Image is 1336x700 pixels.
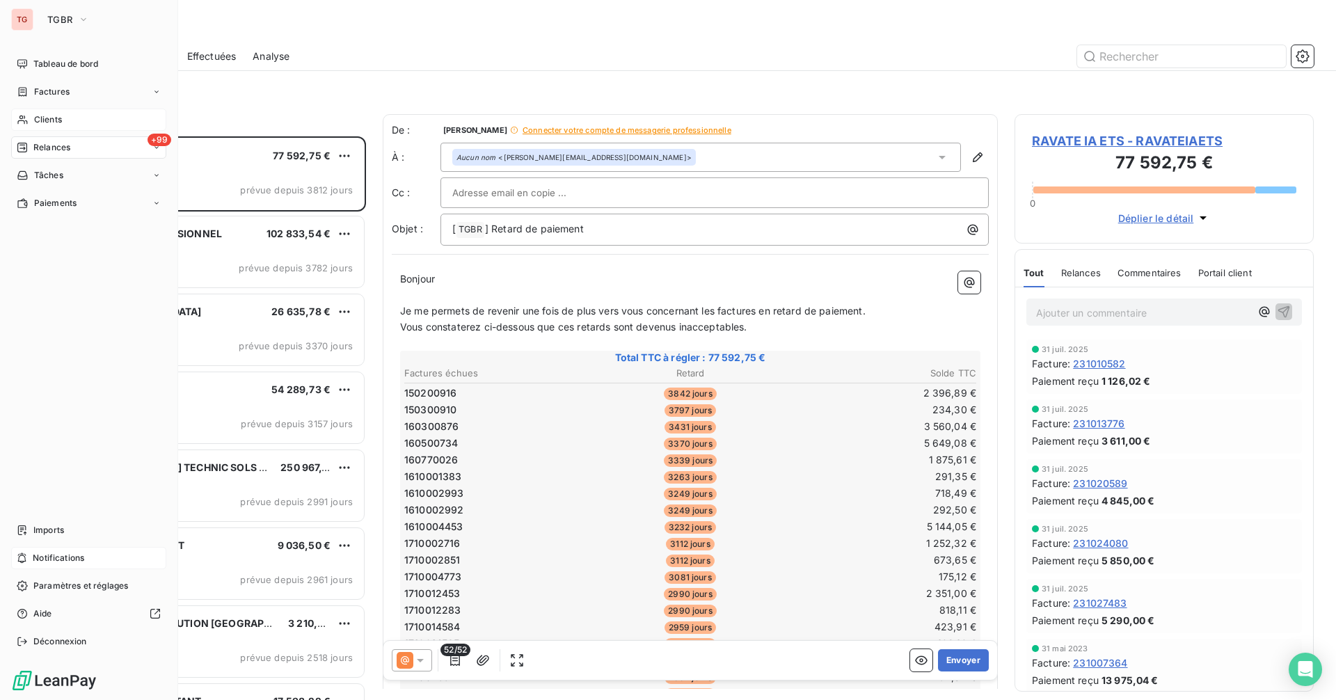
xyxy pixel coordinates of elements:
[404,520,463,534] span: 1610004453
[787,385,977,401] td: 2 396,89 €
[11,669,97,692] img: Logo LeanPay
[1102,673,1159,687] span: 13 975,04 €
[456,152,495,162] em: Aucun nom
[665,571,716,584] span: 3081 jours
[666,555,715,567] span: 3112 jours
[664,471,717,484] span: 3263 jours
[665,421,716,433] span: 3431 jours
[1032,433,1099,448] span: Paiement reçu
[440,644,470,656] span: 52/52
[787,619,977,635] td: 423,91 €
[523,126,731,134] span: Connecter votre compte de messagerie professionnelle
[404,587,461,600] span: 1710012453
[1042,405,1088,413] span: 31 juil. 2025
[392,150,440,164] label: À :
[33,580,128,592] span: Paramètres et réglages
[273,150,331,161] span: 77 592,75 €
[404,420,459,433] span: 160300876
[253,49,289,63] span: Analyse
[98,461,308,473] span: [PERSON_NAME] TECHNIC SOLS OCEAN IN
[1032,673,1099,687] span: Paiement reçu
[1032,150,1296,178] h3: 77 592,75 €
[456,152,692,162] div: <[PERSON_NAME][EMAIL_ADDRESS][DOMAIN_NAME]>
[404,403,456,417] span: 150300910
[664,454,717,467] span: 3339 jours
[271,305,331,317] span: 26 635,78 €
[1114,210,1215,226] button: Déplier le détail
[1032,655,1070,670] span: Facture :
[664,488,717,500] span: 3249 jours
[787,402,977,417] td: 234,30 €
[452,223,456,234] span: [
[1032,416,1070,431] span: Facture :
[33,524,64,536] span: Imports
[404,603,461,617] span: 1710012283
[239,262,353,273] span: prévue depuis 3782 jours
[443,126,507,134] span: [PERSON_NAME]
[664,504,717,517] span: 3249 jours
[1032,493,1099,508] span: Paiement reçu
[1102,613,1155,628] span: 5 290,00 €
[1061,267,1101,278] span: Relances
[787,552,977,568] td: 673,65 €
[787,366,977,381] th: Solde TTC
[595,366,785,381] th: Retard
[400,305,866,317] span: Je me permets de revenir une fois de plus vers vous concernant les factures en retard de paiement.
[1118,267,1182,278] span: Commentaires
[241,418,353,429] span: prévue depuis 3157 jours
[187,49,237,63] span: Effectuées
[404,553,461,567] span: 1710002851
[240,184,353,196] span: prévue depuis 3812 jours
[98,617,315,629] span: RAVATE DISTRIBUTION [GEOGRAPHIC_DATA]
[665,521,717,534] span: 3232 jours
[1032,553,1099,568] span: Paiement reçu
[456,222,484,238] span: TGBR
[288,617,340,629] span: 3 210,36 €
[278,539,331,551] span: 9 036,50 €
[240,574,353,585] span: prévue depuis 2961 jours
[1032,374,1099,388] span: Paiement reçu
[1102,433,1151,448] span: 3 611,00 €
[404,386,456,400] span: 150200916
[1198,267,1252,278] span: Portail client
[1102,493,1155,508] span: 4 845,00 €
[1077,45,1286,67] input: Rechercher
[1102,374,1151,388] span: 1 126,02 €
[404,470,462,484] span: 1610001383
[1032,356,1070,371] span: Facture :
[787,486,977,501] td: 718,49 €
[148,134,171,146] span: +99
[404,637,460,651] span: 1710014585
[34,169,63,182] span: Tâches
[1032,596,1070,610] span: Facture :
[392,123,440,137] span: De :
[664,388,717,400] span: 3842 jours
[452,182,602,203] input: Adresse email en copie ...
[33,635,87,648] span: Déconnexion
[1042,584,1088,593] span: 31 juil. 2025
[787,452,977,468] td: 1 875,61 €
[1042,345,1088,353] span: 31 juil. 2025
[400,321,747,333] span: Vous constaterez ci-dessous que ces retards sont devenus inacceptables.
[400,273,435,285] span: Bonjour
[938,649,989,671] button: Envoyer
[1073,655,1127,670] span: 231007364
[1073,416,1124,431] span: 231013776
[404,570,462,584] span: 1710004773
[1042,644,1088,653] span: 31 mai 2023
[271,383,331,395] span: 54 289,73 €
[404,366,594,381] th: Factures échues
[11,603,166,625] a: Aide
[392,186,440,200] label: Cc :
[47,14,72,25] span: TGBR
[1032,613,1099,628] span: Paiement reçu
[664,605,717,617] span: 2990 jours
[404,503,464,517] span: 1610002992
[1073,596,1127,610] span: 231027483
[239,340,353,351] span: prévue depuis 3370 jours
[1073,356,1125,371] span: 231010582
[665,621,717,634] span: 2959 jours
[33,552,84,564] span: Notifications
[787,569,977,584] td: 175,12 €
[1024,267,1044,278] span: Tout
